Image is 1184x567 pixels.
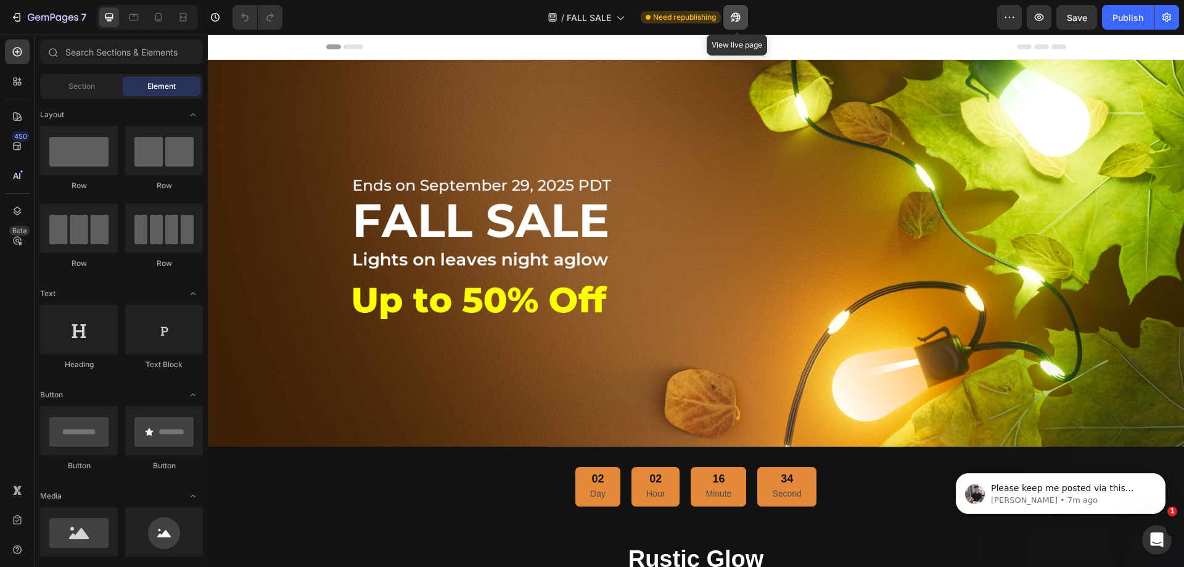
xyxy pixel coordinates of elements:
iframe: Intercom notifications message [937,447,1184,534]
span: FALL SALE [567,11,611,24]
div: Publish [1112,11,1143,24]
div: Row [40,180,118,191]
div: 16 [498,437,524,452]
span: Layout [40,109,64,120]
span: Save [1067,12,1087,23]
span: Toggle open [183,486,203,506]
div: Row [40,258,118,269]
div: 02 [438,437,457,452]
div: Undo/Redo [232,5,282,30]
span: Need republishing [653,12,716,23]
button: Save [1056,5,1097,30]
div: 34 [564,437,593,452]
div: Heading [40,359,118,370]
button: 7 [5,5,92,30]
div: Row [125,180,203,191]
p: Day [382,452,398,467]
div: 450 [12,131,30,141]
span: Toggle open [183,385,203,405]
div: Text Block [125,359,203,370]
span: 1 [1167,507,1177,516]
div: 02 [382,437,398,452]
span: Section [68,81,95,92]
span: Toggle open [183,105,203,125]
span: Toggle open [183,284,203,304]
span: Text [40,288,55,299]
span: Media [40,490,62,502]
iframe: Intercom live chat [1142,525,1172,555]
input: Search Sections & Elements [40,39,203,64]
div: Row [125,258,203,269]
span: / [561,11,564,24]
div: Beta [9,226,30,236]
span: Element [147,81,176,92]
h2: Rustic Glow [118,511,858,539]
span: Button [40,389,63,400]
p: Second [564,452,593,467]
p: 7 [81,10,86,25]
div: Button [40,460,118,471]
div: Button [125,460,203,471]
p: Hour [438,452,457,467]
iframe: Design area [208,35,1184,567]
button: Publish [1102,5,1154,30]
p: Minute [498,452,524,467]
